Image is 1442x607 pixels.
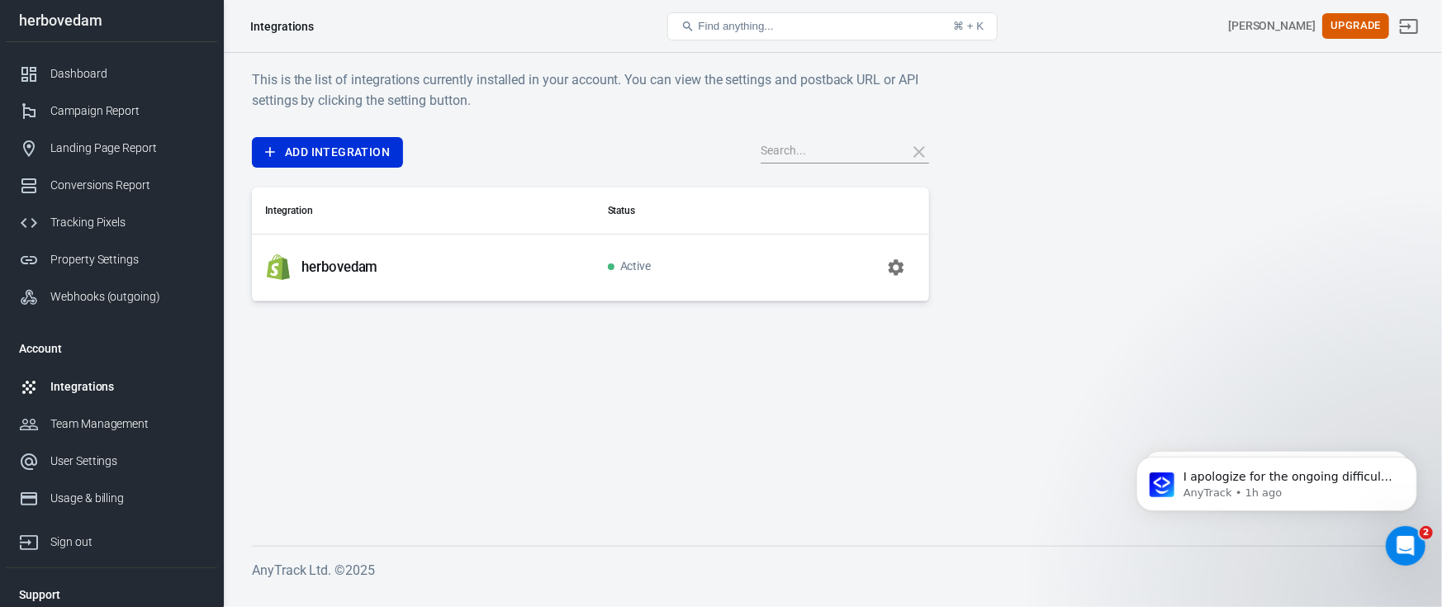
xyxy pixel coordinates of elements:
a: Campaign Report [6,92,217,130]
a: Integrations [6,368,217,405]
div: AnyTrack says… [13,130,317,196]
img: Profile image for Jose [47,9,74,36]
div: No, I still need help 👤 [161,197,317,233]
h6: This is the list of integrations currently installed in your account. You can view the settings a... [252,69,929,111]
div: Webhooks (outgoing) [50,288,204,306]
div: Campaign Report [50,102,204,120]
span: Find anything... [698,20,773,32]
div: No, I still need help 👤 [174,206,304,223]
h6: AnyTrack Ltd. © 2025 [252,560,1413,581]
div: Usage & billing [50,490,204,507]
div: Account id: yLGw5221 [1228,17,1316,35]
div: ok [290,337,304,353]
h1: AnyTrack [103,8,163,21]
div: AnyTrack • 2h ago [26,301,119,311]
a: Webhooks (outgoing) [6,278,217,315]
a: Property Settings [6,241,217,278]
div: sunny says… [13,327,317,365]
div: Dashboard [50,65,204,83]
img: herbovedam [267,254,290,281]
div: can you go through my account and check i added everything correct? [59,365,317,417]
div: Team Management [50,415,204,433]
button: Upload attachment [78,456,92,469]
a: Add Integration [252,137,403,168]
button: Gif picker [52,456,65,469]
span: 2 [1420,526,1433,539]
textarea: Message… [14,421,316,449]
div: Did that answer help, or do you still need help from someone? [13,130,271,183]
div: sunny says… [13,365,317,419]
div: herbovedam [6,13,217,28]
div: hi [280,419,317,455]
a: Sign out [6,517,217,561]
div: Landing Page Report [50,140,204,157]
a: Dashboard [6,55,217,92]
div: The team will get back to you on this. AnyTrack will be back later [DATE].AnyTrack • 2h ago [13,245,271,297]
button: Home [259,7,290,38]
div: Tracking Pixels [50,214,204,231]
th: Integration [252,187,595,235]
a: Sign out [1389,7,1429,46]
iframe: Intercom live chat [1386,526,1425,566]
button: Find anything...⌘ + K [667,12,998,40]
div: sunny says… [13,419,317,475]
div: AnyTrack says… [13,245,317,327]
input: Search... [761,141,893,163]
div: Our team will help you get everything working properly so you can start tracking your purchases c... [26,71,304,120]
a: Tracking Pixels [6,204,217,241]
a: Conversions Report [6,167,217,204]
div: ⌘ + K [953,20,984,32]
div: Conversions Report [50,177,204,194]
iframe: Intercom notifications message [1112,422,1442,562]
div: User Settings [50,453,204,470]
button: Send a message… [283,449,310,476]
div: Integrations [50,378,204,396]
img: Profile image for Laurent [70,9,97,36]
th: Status [595,187,767,235]
div: Property Settings [50,251,204,268]
div: Did that answer help, or do you still need help from someone? [26,140,258,173]
p: herbovedam [301,258,378,276]
a: Usage & billing [6,480,217,517]
div: Sign out [50,533,204,551]
div: The team will get back to you on this. AnyTrack will be back later [DATE]. [26,255,258,287]
p: Back in 1 hour [116,21,194,37]
button: Emoji picker [26,456,39,469]
a: Team Management [6,405,217,443]
div: can you go through my account and check i added everything correct? [73,375,304,407]
div: Integrations [250,18,314,35]
li: Account [6,329,217,368]
button: go back [11,7,42,38]
div: Close [290,7,320,36]
div: ok [277,327,317,363]
a: User Settings [6,443,217,480]
a: Landing Page Report [6,130,217,167]
button: Upgrade [1322,13,1389,39]
span: Active [608,260,652,274]
div: sunny says… [13,197,317,246]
